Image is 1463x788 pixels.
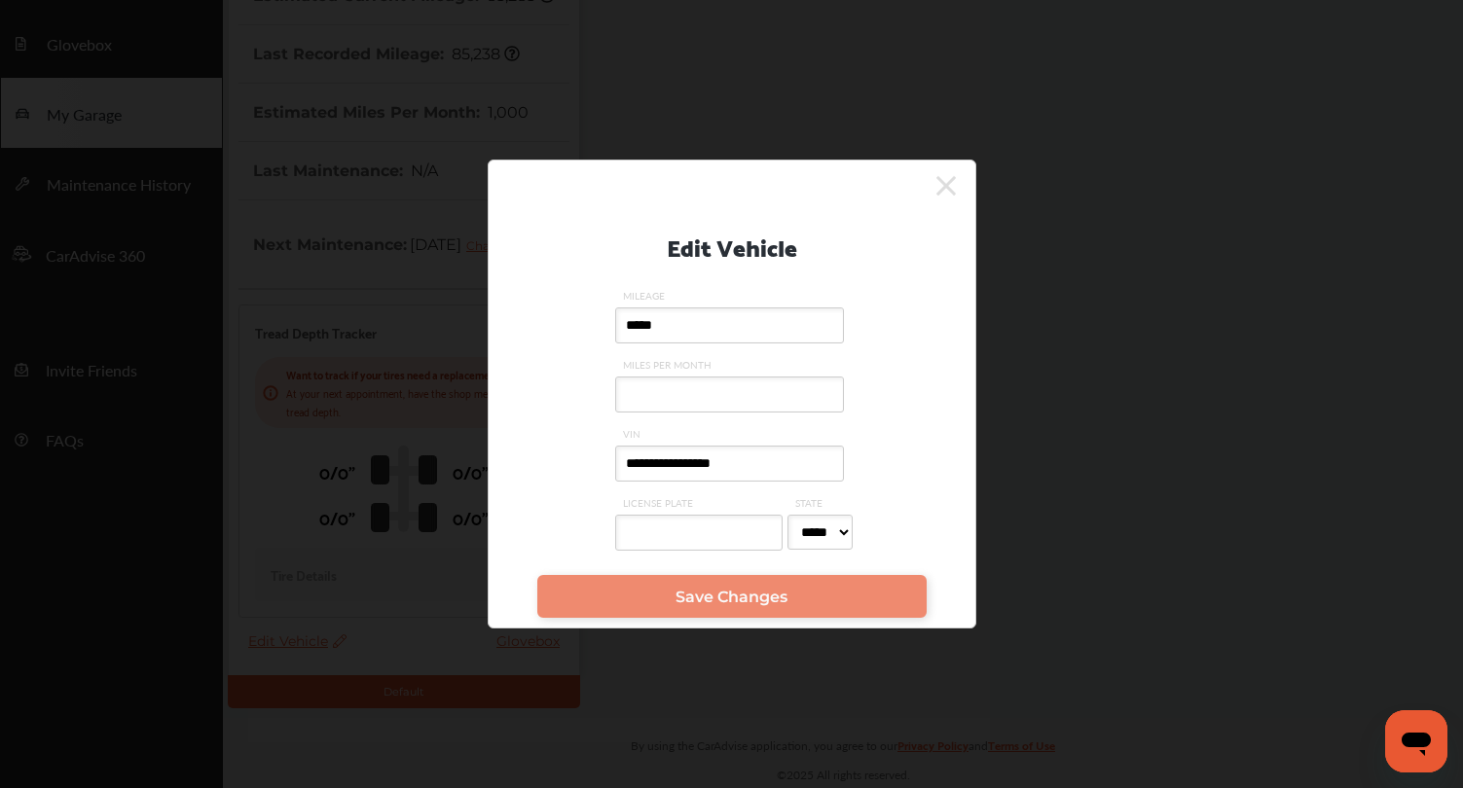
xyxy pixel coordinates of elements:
[615,358,849,372] span: MILES PER MONTH
[615,307,844,343] input: MILEAGE
[676,588,787,606] span: Save Changes
[1385,710,1447,772] iframe: Button to launch messaging window
[615,376,844,412] input: MILES PER MONTH
[667,226,797,266] p: Edit Vehicle
[615,515,783,551] input: LICENSE PLATE
[787,496,858,510] span: STATE
[787,515,853,550] select: STATE
[615,427,849,441] span: VIN
[615,289,849,303] span: MILEAGE
[537,575,927,618] a: Save Changes
[615,446,844,482] input: VIN
[615,496,787,510] span: LICENSE PLATE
